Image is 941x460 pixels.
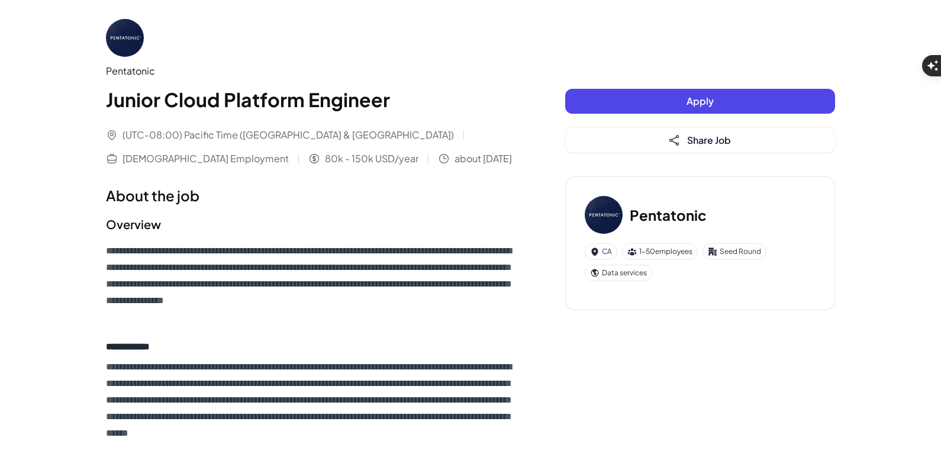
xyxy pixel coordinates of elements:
div: Seed Round [702,243,766,260]
img: Pe [106,19,144,57]
span: about [DATE] [455,152,512,166]
h1: About the job [106,185,518,206]
span: Apply [687,95,714,107]
div: 1-50 employees [622,243,698,260]
span: [DEMOGRAPHIC_DATA] Employment [123,152,289,166]
button: Share Job [565,128,835,153]
h1: Junior Cloud Platform Engineer [106,85,518,114]
h2: Overview [106,215,518,233]
div: Data services [585,265,652,281]
span: 80k - 150k USD/year [325,152,418,166]
span: (UTC-08:00) Pacific Time ([GEOGRAPHIC_DATA] & [GEOGRAPHIC_DATA]) [123,128,454,142]
h3: Pentatonic [630,204,707,226]
div: CA [585,243,617,260]
img: Pe [585,196,623,234]
button: Apply [565,89,835,114]
div: Pentatonic [106,64,518,78]
span: Share Job [687,134,731,146]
